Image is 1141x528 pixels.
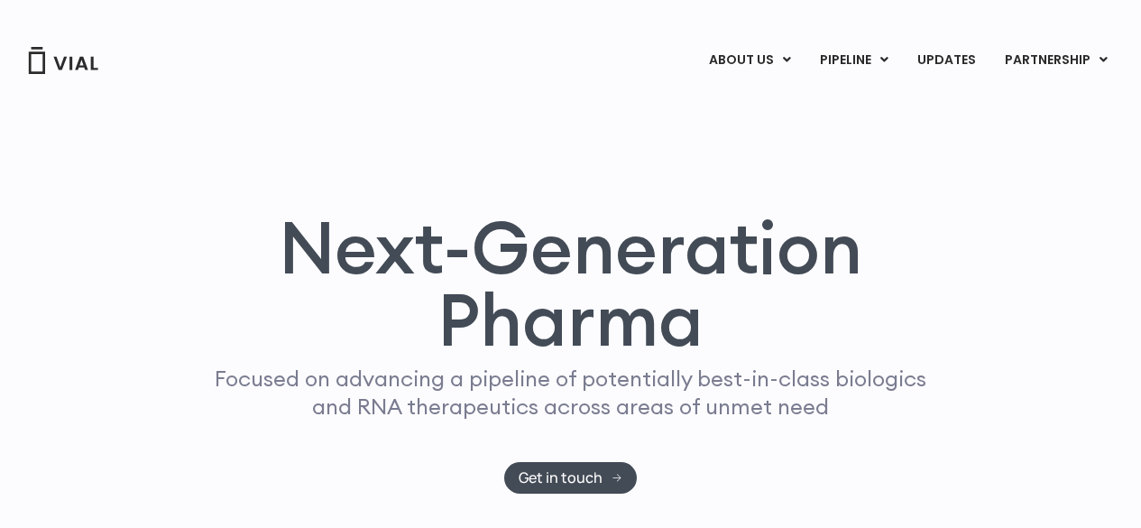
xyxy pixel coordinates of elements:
[519,471,603,485] span: Get in touch
[504,462,637,494] a: Get in touch
[207,365,934,421] p: Focused on advancing a pipeline of potentially best-in-class biologics and RNA therapeutics acros...
[990,45,1122,76] a: PARTNERSHIPMenu Toggle
[695,45,805,76] a: ABOUT USMenu Toggle
[805,45,902,76] a: PIPELINEMenu Toggle
[27,47,99,74] img: Vial Logo
[180,211,962,356] h1: Next-Generation Pharma
[903,45,989,76] a: UPDATES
